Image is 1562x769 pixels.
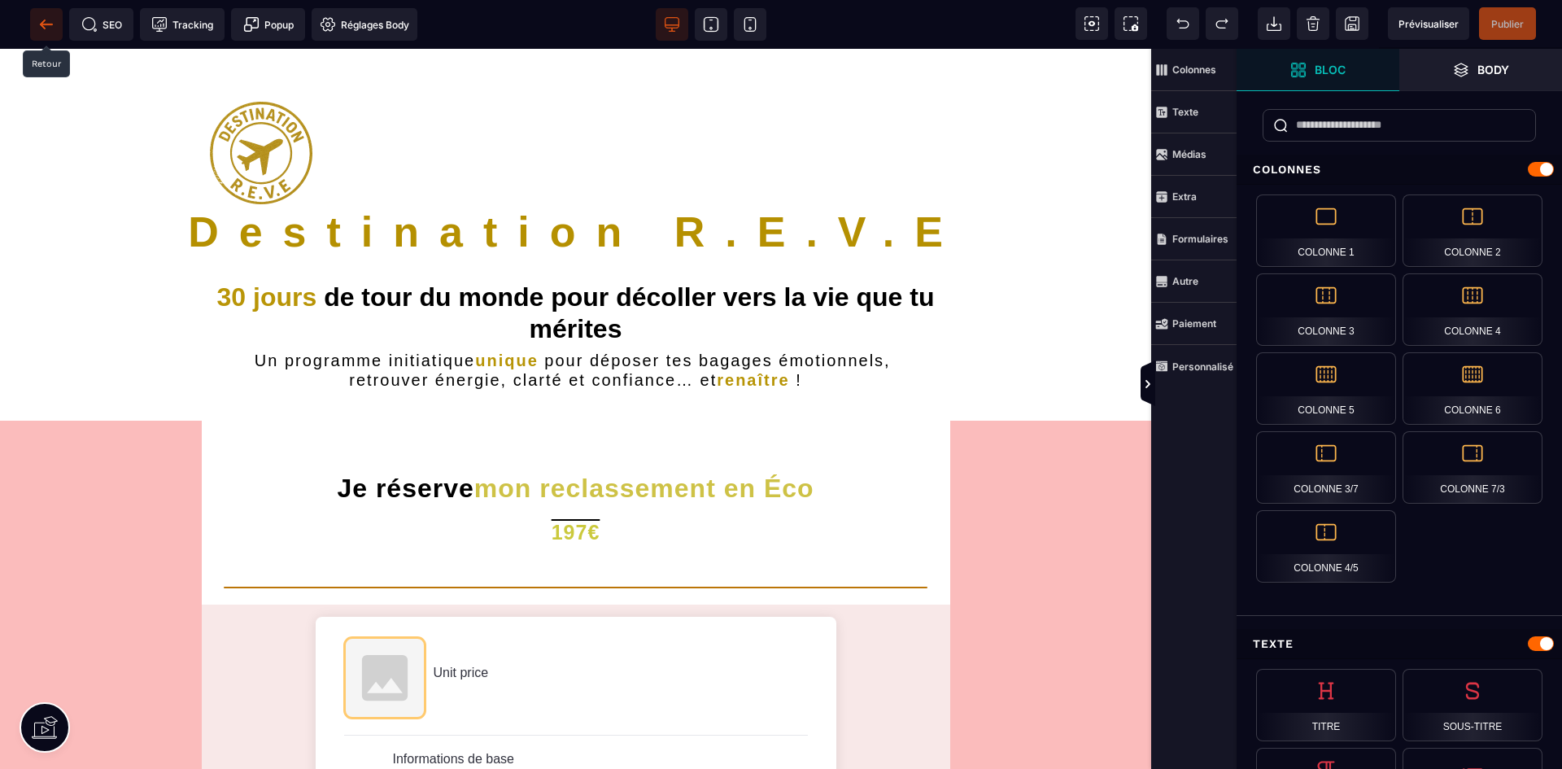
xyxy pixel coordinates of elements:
[1479,7,1536,40] span: Enregistrer le contenu
[1151,176,1237,218] span: Extra
[1256,431,1396,504] div: Colonne 3/7
[1151,91,1237,133] span: Texte
[1172,275,1198,287] strong: Autre
[1206,7,1238,40] span: Rétablir
[1237,360,1253,409] span: Afficher les vues
[312,8,417,41] span: Favicon
[1237,629,1562,659] div: Texte
[695,8,727,41] span: Voir tablette
[1172,317,1216,330] strong: Paiement
[1256,194,1396,267] div: Colonne 1
[1172,63,1216,76] strong: Colonnes
[202,302,950,341] h2: Un programme initiatique pour déposer tes bagages émotionnels, retrouver énergie, clarté et confi...
[1388,7,1469,40] span: Aperçu
[1403,669,1542,741] div: Sous-titre
[1237,155,1562,185] div: Colonnes
[1076,7,1108,40] span: Voir les composants
[1151,49,1237,91] span: Colonnes
[1403,273,1542,346] div: Colonne 4
[1403,194,1542,267] div: Colonne 2
[1477,63,1509,76] strong: Body
[1172,233,1228,245] strong: Formulaires
[1115,7,1147,40] span: Capture d'écran
[656,8,688,41] span: Voir bureau
[1256,352,1396,425] div: Colonne 5
[393,703,759,718] h5: Informations de base
[243,16,294,33] span: Popup
[1398,18,1459,30] span: Prévisualiser
[30,8,63,41] span: Retour
[1151,260,1237,303] span: Autre
[202,233,950,302] h1: de tour du monde pour décoller vers la vie que tu mérites
[1237,49,1399,91] span: Ouvrir les blocs
[1151,133,1237,176] span: Médias
[1256,510,1396,583] div: Colonne 4/5
[1151,303,1237,345] span: Paiement
[1258,7,1290,40] span: Importer
[1256,669,1396,741] div: Titre
[69,8,133,41] span: Métadata SEO
[320,16,409,33] span: Réglages Body
[1172,360,1233,373] strong: Personnalisé
[1315,63,1346,76] strong: Bloc
[1491,18,1524,30] span: Publier
[140,8,225,41] span: Code de suivi
[231,8,305,41] span: Créer une alerte modale
[1151,345,1237,387] span: Personnalisé
[1297,7,1329,40] span: Nettoyage
[210,53,312,155] img: 6bc32b15c6a1abf2dae384077174aadc_LOGOT15p.png
[1172,106,1198,118] strong: Texte
[214,424,938,455] h1: Je réserve
[734,8,766,41] span: Voir mobile
[81,16,122,33] span: SEO
[1151,218,1237,260] span: Formulaires
[434,617,489,631] span: Unit price
[344,588,425,670] img: Product image
[1256,273,1396,346] div: Colonne 3
[151,16,213,33] span: Tracking
[1172,148,1206,160] strong: Médias
[1403,352,1542,425] div: Colonne 6
[1403,431,1542,504] div: Colonne 7/3
[1172,190,1197,203] strong: Extra
[1399,49,1562,91] span: Ouvrir les calques
[1167,7,1199,40] span: Défaire
[1336,7,1368,40] span: Enregistrer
